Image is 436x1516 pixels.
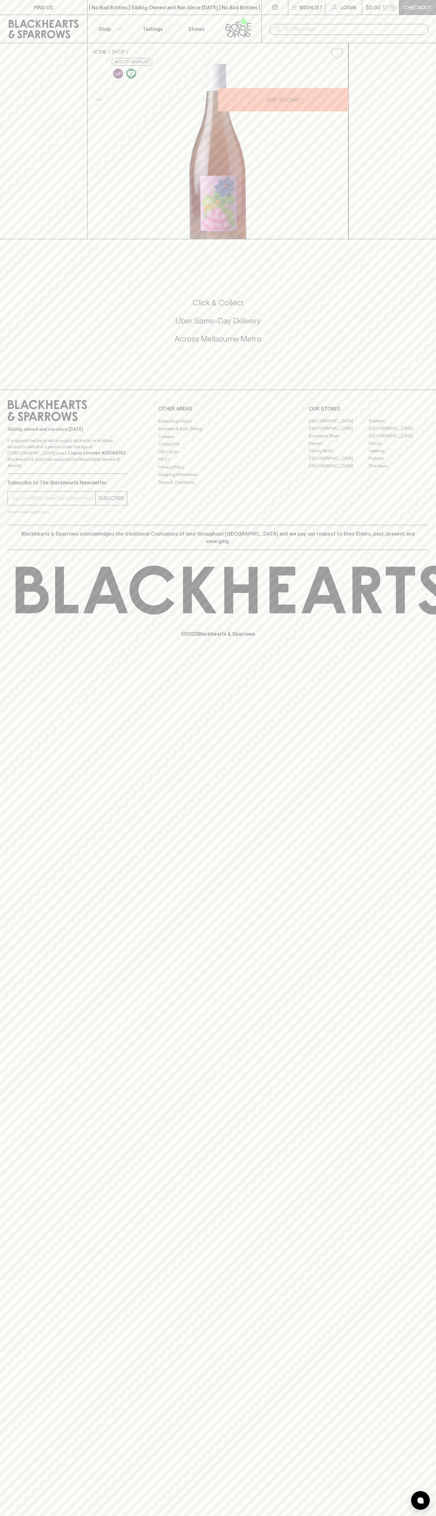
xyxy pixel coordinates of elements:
[34,4,53,11] p: FIND US
[309,425,369,432] a: [GEOGRAPHIC_DATA]
[309,455,369,462] a: [GEOGRAPHIC_DATA]
[328,46,346,61] button: Add to wishlist
[126,69,136,79] img: Vegan
[188,25,204,33] p: Stores
[391,6,394,9] p: 0
[88,64,348,239] img: 41181.png
[7,316,429,326] h5: Uber Same-Day Delivery
[175,15,218,43] a: Stores
[369,425,429,432] a: [GEOGRAPHIC_DATA]
[7,509,127,515] p: We will never spam you
[112,49,125,55] a: SHOP
[158,471,278,479] a: Shipping Information
[218,88,348,111] button: ADD TO CART
[98,25,111,33] p: Shop
[12,493,95,503] input: e.g. jane@blackheartsandsparrows.com.au
[7,437,127,469] p: It is against the law to sell or supply alcohol to, or to obtain alcohol on behalf of a person un...
[12,530,424,545] p: Blackhearts & Sparrows acknowledges the traditional Custodians of land throughout [GEOGRAPHIC_DAT...
[7,426,127,432] p: Sibling owned and run since [DATE]
[309,405,429,412] p: OUR STORES
[366,4,381,11] p: $0.00
[158,456,278,463] a: FAQ's
[88,15,131,43] button: Shop
[158,448,278,455] a: Gift Cards
[158,463,278,471] a: Privacy Policy
[125,67,138,80] a: Made without the use of any animal products.
[417,1497,424,1504] img: bubble-icon
[158,433,278,440] a: Careers
[158,405,278,412] p: OTHER AREAS
[369,455,429,462] a: Prahran
[7,273,429,377] div: Call to action block
[158,479,278,486] a: Terms & Conditions
[369,417,429,425] a: Braddon
[341,4,356,11] p: Login
[369,462,429,470] a: Thornbury
[7,479,127,486] p: Subscribe to The Blackhearts Newsletter
[68,450,126,455] strong: Liquor License #32064953
[284,24,424,34] input: Try "Pinot noir"
[158,440,278,448] a: Contact Us
[7,334,429,344] h5: Across Melbourne Metro
[112,67,125,80] a: Some may call it natural, others minimum intervention, either way, it’s hands off & maybe even a ...
[113,69,123,79] img: Lo-Fi
[98,494,124,502] p: SUBSCRIBE
[309,432,369,440] a: Brunswick West
[309,417,369,425] a: [GEOGRAPHIC_DATA]
[93,49,107,55] a: HOME
[7,298,429,308] h5: Click & Collect
[112,58,152,66] button: Add to wishlist
[309,462,369,470] a: [GEOGRAPHIC_DATA]
[131,15,175,43] a: Tastings
[299,4,323,11] p: Wishlist
[369,432,429,440] a: [GEOGRAPHIC_DATA]
[309,440,369,447] a: Elwood
[267,96,300,104] p: ADD TO CART
[158,425,278,433] a: Business & Bulk Gifting
[143,25,163,33] p: Tastings
[369,447,429,455] a: Geelong
[369,440,429,447] a: Fitzroy
[96,492,127,505] button: SUBSCRIBE
[158,417,278,425] a: Bottle Drop FAQ's
[309,447,369,455] a: Fitzroy North
[404,4,432,11] p: Checkout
